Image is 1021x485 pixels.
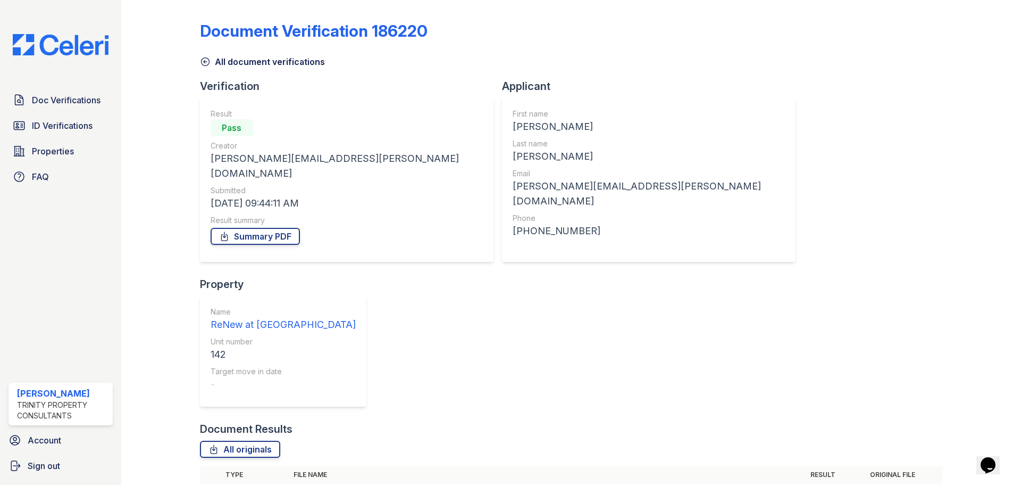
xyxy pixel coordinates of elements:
a: ID Verifications [9,115,113,136]
div: Target move in date [211,366,356,377]
th: Result [806,466,866,483]
div: Document Verification 186220 [200,21,428,40]
a: All originals [200,441,280,458]
div: Verification [200,79,502,94]
div: 142 [211,347,356,362]
span: Account [28,434,61,447]
div: Result summary [211,215,483,226]
iframe: chat widget [976,442,1010,474]
a: Account [4,430,117,451]
span: FAQ [32,170,49,183]
div: [DATE] 09:44:11 AM [211,196,483,211]
th: File name [289,466,806,483]
a: Summary PDF [211,228,300,245]
div: [PERSON_NAME][EMAIL_ADDRESS][PERSON_NAME][DOMAIN_NAME] [211,151,483,181]
div: [PERSON_NAME] [17,387,108,400]
div: Name [211,307,356,317]
span: Doc Verifications [32,94,101,106]
span: Sign out [28,459,60,472]
th: Type [221,466,289,483]
span: Properties [32,145,74,158]
div: Property [200,277,375,292]
div: Pass [211,119,253,136]
div: [PERSON_NAME][EMAIL_ADDRESS][PERSON_NAME][DOMAIN_NAME] [513,179,785,209]
div: Creator [211,141,483,151]
div: Last name [513,138,785,149]
div: Submitted [211,185,483,196]
div: Applicant [502,79,804,94]
img: CE_Logo_Blue-a8612792a0a2168367f1c8372b55b34899dd931a85d93a1a3d3e32e68fde9ad4.png [4,34,117,55]
a: Properties [9,141,113,162]
a: FAQ [9,166,113,187]
div: Email [513,168,785,179]
div: Unit number [211,336,356,347]
div: [PERSON_NAME] [513,149,785,164]
div: [PERSON_NAME] [513,119,785,134]
div: Document Results [200,422,292,437]
div: [PHONE_NUMBER] [513,224,785,239]
a: All document verifications [200,55,325,68]
div: Trinity Property Consultants [17,400,108,421]
a: Name ReNew at [GEOGRAPHIC_DATA] [211,307,356,332]
a: Sign out [4,455,117,476]
div: Phone [513,213,785,224]
div: - [211,377,356,392]
div: Result [211,109,483,119]
a: Doc Verifications [9,89,113,111]
div: ReNew at [GEOGRAPHIC_DATA] [211,317,356,332]
div: First name [513,109,785,119]
th: Original file [866,466,942,483]
span: ID Verifications [32,119,93,132]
